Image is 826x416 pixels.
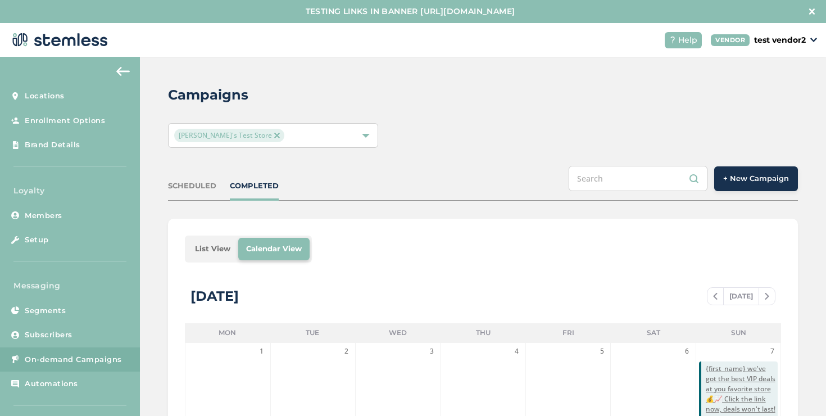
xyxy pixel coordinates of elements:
[713,293,718,300] img: icon-chevron-left-b8c47ebb.svg
[711,34,750,46] div: VENDOR
[25,234,49,246] span: Setup
[714,166,798,191] button: + New Campaign
[696,323,781,342] li: Sun
[238,238,310,260] li: Calendar View
[341,346,352,357] span: 2
[525,323,611,342] li: Fri
[9,29,108,51] img: logo-dark-0685b13c.svg
[174,129,284,142] span: [PERSON_NAME]'s Test Store
[754,34,806,46] p: test vendor2
[25,305,66,316] span: Segments
[11,6,809,17] label: TESTING LINKS IN BANNER [URL][DOMAIN_NAME]
[809,8,815,14] img: icon-close-white-1ed751a3.svg
[766,346,778,357] span: 7
[185,323,270,342] li: Mon
[230,180,279,192] div: COMPLETED
[723,288,759,305] span: [DATE]
[274,133,280,138] img: icon-close-accent-8a337256.svg
[116,67,130,76] img: icon-arrow-back-accent-c549486e.svg
[611,323,696,342] li: Sat
[682,346,693,357] span: 6
[355,323,441,342] li: Wed
[25,378,78,390] span: Automations
[25,210,62,221] span: Members
[770,362,826,416] iframe: Chat Widget
[569,166,707,191] input: Search
[810,38,817,42] img: icon_down-arrow-small-66adaf34.svg
[596,346,607,357] span: 5
[168,180,216,192] div: SCHEDULED
[511,346,523,357] span: 4
[190,286,239,306] div: [DATE]
[723,173,789,184] span: + New Campaign
[25,91,65,102] span: Locations
[678,34,697,46] span: Help
[765,293,769,300] img: icon-chevron-right-bae969c5.svg
[187,238,238,260] li: List View
[25,354,122,365] span: On-demand Campaigns
[25,329,72,341] span: Subscribers
[270,323,356,342] li: Tue
[426,346,437,357] span: 3
[168,85,248,105] h2: Campaigns
[256,346,267,357] span: 1
[25,139,80,151] span: Brand Details
[441,323,526,342] li: Thu
[669,37,676,43] img: icon-help-white-03924b79.svg
[25,115,105,126] span: Enrollment Options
